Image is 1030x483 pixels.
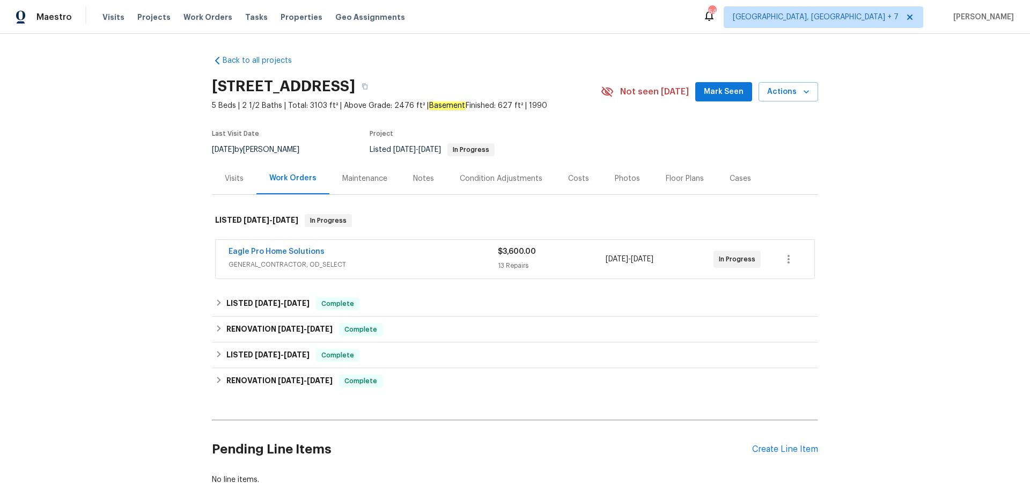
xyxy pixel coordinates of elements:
span: [DATE] [307,325,333,333]
span: Complete [317,298,358,309]
span: Properties [281,12,322,23]
span: [DATE] [284,299,310,307]
div: RENOVATION [DATE]-[DATE]Complete [212,368,818,394]
div: RENOVATION [DATE]-[DATE]Complete [212,317,818,342]
span: [DATE] [284,351,310,358]
span: Actions [767,85,810,99]
span: Tasks [245,13,268,21]
em: Basement [429,101,466,110]
span: 5 Beds | 2 1/2 Baths | Total: 3103 ft² | Above Grade: 2476 ft² | Finished: 627 ft² | 1990 [212,100,601,111]
span: In Progress [448,147,494,153]
div: Visits [225,173,244,184]
span: Complete [340,376,381,386]
a: Eagle Pro Home Solutions [229,248,325,255]
span: [DATE] [278,377,304,384]
span: [PERSON_NAME] [949,12,1014,23]
span: Last Visit Date [212,130,259,137]
span: [DATE] [418,146,441,153]
span: - [244,216,298,224]
span: Mark Seen [704,85,744,99]
span: Visits [102,12,124,23]
span: Listed [370,146,495,153]
span: [DATE] [244,216,269,224]
div: Maintenance [342,173,387,184]
h6: LISTED [215,214,298,227]
span: - [278,377,333,384]
span: [GEOGRAPHIC_DATA], [GEOGRAPHIC_DATA] + 7 [733,12,899,23]
span: [DATE] [631,255,653,263]
span: In Progress [719,254,760,265]
h6: LISTED [226,349,310,362]
div: Floor Plans [666,173,704,184]
div: Work Orders [269,173,317,184]
div: Cases [730,173,751,184]
button: Mark Seen [695,82,752,102]
button: Actions [759,82,818,102]
h2: [STREET_ADDRESS] [212,81,355,92]
span: [DATE] [255,351,281,358]
span: [DATE] [393,146,416,153]
span: Maestro [36,12,72,23]
div: 13 Repairs [498,260,606,271]
div: Costs [568,173,589,184]
span: Geo Assignments [335,12,405,23]
h2: Pending Line Items [212,425,752,474]
div: by [PERSON_NAME] [212,143,312,156]
span: Work Orders [183,12,232,23]
h6: LISTED [226,297,310,310]
span: - [255,351,310,358]
span: [DATE] [307,377,333,384]
div: 64 [708,6,716,17]
button: Copy Address [355,77,374,96]
h6: RENOVATION [226,323,333,336]
span: [DATE] [278,325,304,333]
div: Photos [615,173,640,184]
span: [DATE] [273,216,298,224]
span: Projects [137,12,171,23]
span: Not seen [DATE] [620,86,689,97]
a: Back to all projects [212,55,315,66]
div: LISTED [DATE]-[DATE]In Progress [212,203,818,238]
div: LISTED [DATE]-[DATE]Complete [212,342,818,368]
span: Complete [317,350,358,361]
div: Condition Adjustments [460,173,542,184]
span: - [255,299,310,307]
div: Notes [413,173,434,184]
span: Complete [340,324,381,335]
span: - [393,146,441,153]
span: In Progress [306,215,351,226]
span: [DATE] [606,255,628,263]
span: [DATE] [212,146,234,153]
span: $3,600.00 [498,248,536,255]
div: LISTED [DATE]-[DATE]Complete [212,291,818,317]
div: Create Line Item [752,444,818,455]
span: - [278,325,333,333]
span: - [606,254,653,265]
span: [DATE] [255,299,281,307]
span: GENERAL_CONTRACTOR, OD_SELECT [229,259,498,270]
span: Project [370,130,393,137]
h6: RENOVATION [226,375,333,387]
